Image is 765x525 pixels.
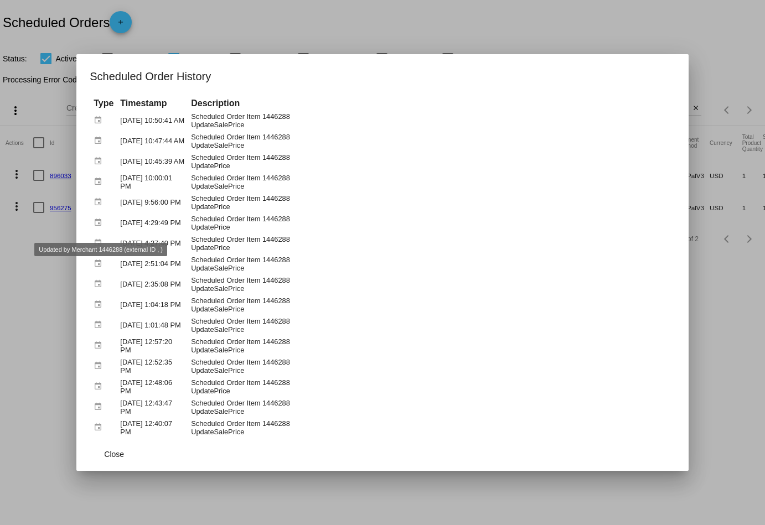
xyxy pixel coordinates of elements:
[94,419,107,436] mat-icon: event
[188,274,674,294] td: Scheduled Order Item 1446288 UpdateSalePrice
[117,336,187,355] td: [DATE] 12:57:20 PM
[117,274,187,294] td: [DATE] 2:35:08 PM
[117,377,187,396] td: [DATE] 12:48:06 PM
[94,276,107,293] mat-icon: event
[94,173,107,190] mat-icon: event
[90,444,138,464] button: Close dialog
[188,315,674,335] td: Scheduled Order Item 1446288 UpdateSalePrice
[117,213,187,232] td: [DATE] 4:29:49 PM
[188,377,674,396] td: Scheduled Order Item 1446288 UpdatePrice
[188,418,674,437] td: Scheduled Order Item 1446288 UpdateSalePrice
[188,397,674,417] td: Scheduled Order Item 1446288 UpdateSalePrice
[94,337,107,354] mat-icon: event
[94,214,107,231] mat-icon: event
[188,111,674,130] td: Scheduled Order Item 1446288 UpdateSalePrice
[117,418,187,437] td: [DATE] 12:40:07 PM
[188,254,674,273] td: Scheduled Order Item 1446288 UpdateSalePrice
[117,131,187,150] td: [DATE] 10:47:44 AM
[94,112,107,129] mat-icon: event
[188,152,674,171] td: Scheduled Order Item 1446288 UpdatePrice
[117,397,187,417] td: [DATE] 12:43:47 PM
[188,213,674,232] td: Scheduled Order Item 1446288 UpdatePrice
[117,193,187,212] td: [DATE] 9:56:00 PM
[117,356,187,376] td: [DATE] 12:52:35 PM
[94,398,107,415] mat-icon: event
[117,172,187,191] td: [DATE] 10:00:01 PM
[90,67,675,85] h1: Scheduled Order History
[188,193,674,212] td: Scheduled Order Item 1446288 UpdatePrice
[188,356,674,376] td: Scheduled Order Item 1446288 UpdateSalePrice
[91,97,116,110] th: Type
[117,111,187,130] td: [DATE] 10:50:41 AM
[117,152,187,171] td: [DATE] 10:45:39 AM
[94,296,107,313] mat-icon: event
[94,153,107,170] mat-icon: event
[104,450,124,459] span: Close
[94,378,107,395] mat-icon: event
[117,233,187,253] td: [DATE] 4:27:40 PM
[94,194,107,211] mat-icon: event
[117,295,187,314] td: [DATE] 1:04:18 PM
[94,316,107,334] mat-icon: event
[94,357,107,375] mat-icon: event
[188,295,674,314] td: Scheduled Order Item 1446288 UpdateSalePrice
[94,235,107,252] mat-icon: event
[188,233,674,253] td: Scheduled Order Item 1446288 UpdatePrice
[117,97,187,110] th: Timestamp
[94,255,107,272] mat-icon: event
[94,132,107,149] mat-icon: event
[188,97,674,110] th: Description
[117,315,187,335] td: [DATE] 1:01:48 PM
[117,254,187,273] td: [DATE] 2:51:04 PM
[188,336,674,355] td: Scheduled Order Item 1446288 UpdateSalePrice
[188,172,674,191] td: Scheduled Order Item 1446288 UpdateSalePrice
[188,131,674,150] td: Scheduled Order Item 1446288 UpdateSalePrice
